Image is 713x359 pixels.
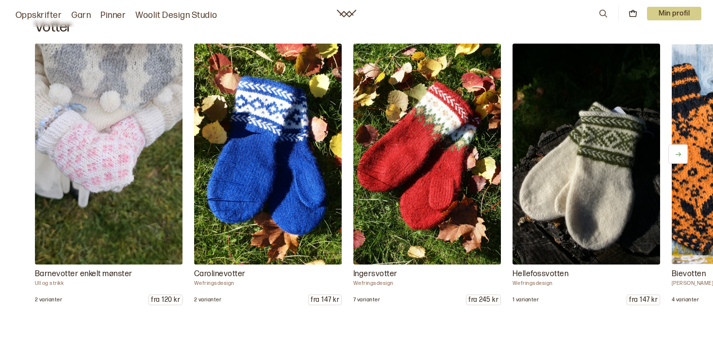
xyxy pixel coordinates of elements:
[353,44,501,265] img: Wefringsdesign Ingersvotter Tova votter til dame. Strikket i Rauma vams - 100% ren ull, med dekor...
[194,280,342,287] p: Wefringsdesign
[35,18,678,36] h2: Votter
[35,44,182,265] img: Ull og strikk Enkle ruter Votter til barn. Disse barnevottene er strikket av restegarn fra Dale b...
[35,268,182,280] p: Barnevotter enkelt mønster
[149,295,182,305] p: fra 120 kr
[194,268,342,280] p: Carolinevotter
[353,44,501,305] a: Wefringsdesign Ingersvotter Tova votter til dame. Strikket i Rauma vams - 100% ren ull, med dekor...
[309,295,341,305] p: fra 147 kr
[353,297,380,303] p: 7 varianter
[135,9,217,22] a: Woolit Design Studio
[35,44,182,305] a: Ull og strikk Enkle ruter Votter til barn. Disse barnevottene er strikket av restegarn fra Dale b...
[513,44,660,265] img: Wefringsdesign Hellesfoss Tova votter til dame Strikket i Rauma Vams - 100 prosent ren ull med de...
[194,44,342,305] a: Wefringsdesign Carolinevotten Tova votter til barn. Strikket i Rauma fivel - lammeull med dekorat...
[513,44,660,305] a: Wefringsdesign Hellesfoss Tova votter til dame Strikket i Rauma Vams - 100 prosent ren ull med de...
[35,297,62,303] p: 2 varianter
[513,280,660,287] p: Wefringsdesign
[337,10,356,17] a: Woolit
[194,297,221,303] p: 2 varianter
[647,7,701,20] p: Min profil
[100,9,126,22] a: Pinner
[16,9,62,22] a: Oppskrifter
[353,268,501,280] p: Ingersvotter
[71,9,91,22] a: Garn
[466,295,500,305] p: fra 245 kr
[627,295,660,305] p: fra 147 kr
[513,297,539,303] p: 1 varianter
[672,297,699,303] p: 4 varianter
[194,44,342,265] img: Wefringsdesign Carolinevotten Tova votter til barn. Strikket i Rauma fivel - lammeull med dekorat...
[647,7,701,20] button: User dropdown
[513,268,660,280] p: Hellefossvotten
[35,280,182,287] p: Ull og strikk
[353,280,501,287] p: Wefringsdesign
